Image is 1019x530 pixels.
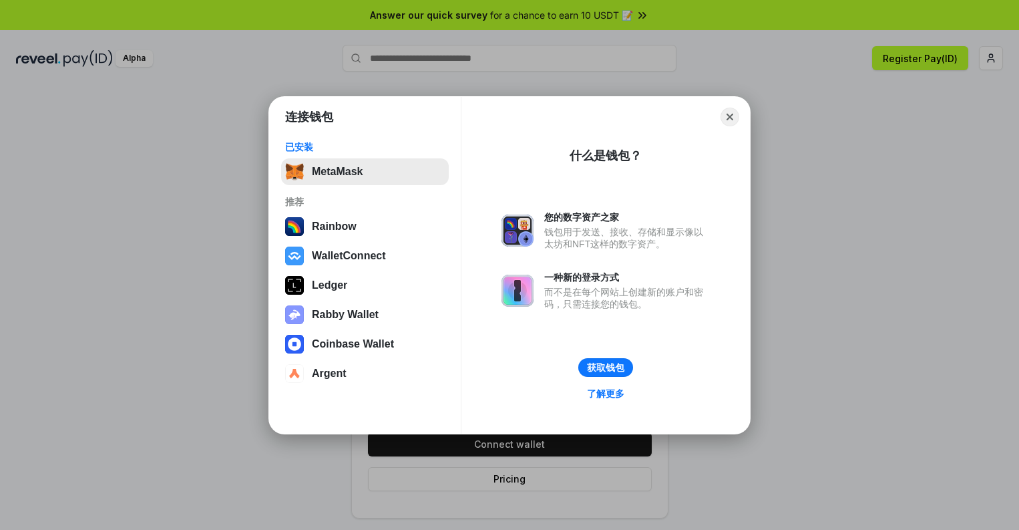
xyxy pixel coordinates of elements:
img: svg+xml,%3Csvg%20width%3D%2228%22%20height%3D%2228%22%20viewBox%3D%220%200%2028%2028%22%20fill%3D... [285,335,304,354]
button: Argent [281,360,449,387]
button: 获取钱包 [578,358,633,377]
h1: 连接钱包 [285,109,333,125]
div: MetaMask [312,166,363,178]
div: Rainbow [312,221,357,233]
button: Rainbow [281,213,449,240]
div: 推荐 [285,196,445,208]
div: 获取钱包 [587,362,624,374]
div: WalletConnect [312,250,386,262]
div: Argent [312,368,347,380]
img: svg+xml,%3Csvg%20fill%3D%22none%22%20height%3D%2233%22%20viewBox%3D%220%200%2035%2033%22%20width%... [285,162,304,181]
img: svg+xml,%3Csvg%20xmlns%3D%22http%3A%2F%2Fwww.w3.org%2F2000%2Fsvg%22%20width%3D%2228%22%20height%3... [285,276,304,295]
img: svg+xml,%3Csvg%20width%3D%2228%22%20height%3D%2228%22%20viewBox%3D%220%200%2028%2028%22%20fill%3D... [285,247,304,265]
button: MetaMask [281,158,449,185]
div: 了解更多 [587,388,624,400]
div: 一种新的登录方式 [544,271,710,283]
img: svg+xml,%3Csvg%20xmlns%3D%22http%3A%2F%2Fwww.w3.org%2F2000%2Fsvg%22%20fill%3D%22none%22%20viewBox... [285,305,304,324]
a: 了解更多 [579,385,632,402]
button: Close [721,108,739,126]
img: svg+xml,%3Csvg%20width%3D%22120%22%20height%3D%22120%22%20viewBox%3D%220%200%20120%20120%22%20fil... [285,217,304,236]
img: svg+xml,%3Csvg%20xmlns%3D%22http%3A%2F%2Fwww.w3.org%2F2000%2Fsvg%22%20fill%3D%22none%22%20viewBox... [501,215,534,247]
div: Ledger [312,279,347,291]
button: WalletConnect [281,243,449,269]
div: 什么是钱包？ [570,148,642,164]
button: Ledger [281,272,449,299]
div: Rabby Wallet [312,309,379,321]
button: Rabby Wallet [281,301,449,328]
div: 钱包用于发送、接收、存储和显示像以太坊和NFT这样的数字资产。 [544,226,710,250]
div: Coinbase Wallet [312,338,394,350]
div: 您的数字资产之家 [544,211,710,223]
img: svg+xml,%3Csvg%20width%3D%2228%22%20height%3D%2228%22%20viewBox%3D%220%200%2028%2028%22%20fill%3D... [285,364,304,383]
img: svg+xml,%3Csvg%20xmlns%3D%22http%3A%2F%2Fwww.w3.org%2F2000%2Fsvg%22%20fill%3D%22none%22%20viewBox... [501,275,534,307]
div: 而不是在每个网站上创建新的账户和密码，只需连接您的钱包。 [544,286,710,310]
button: Coinbase Wallet [281,331,449,358]
div: 已安装 [285,141,445,153]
